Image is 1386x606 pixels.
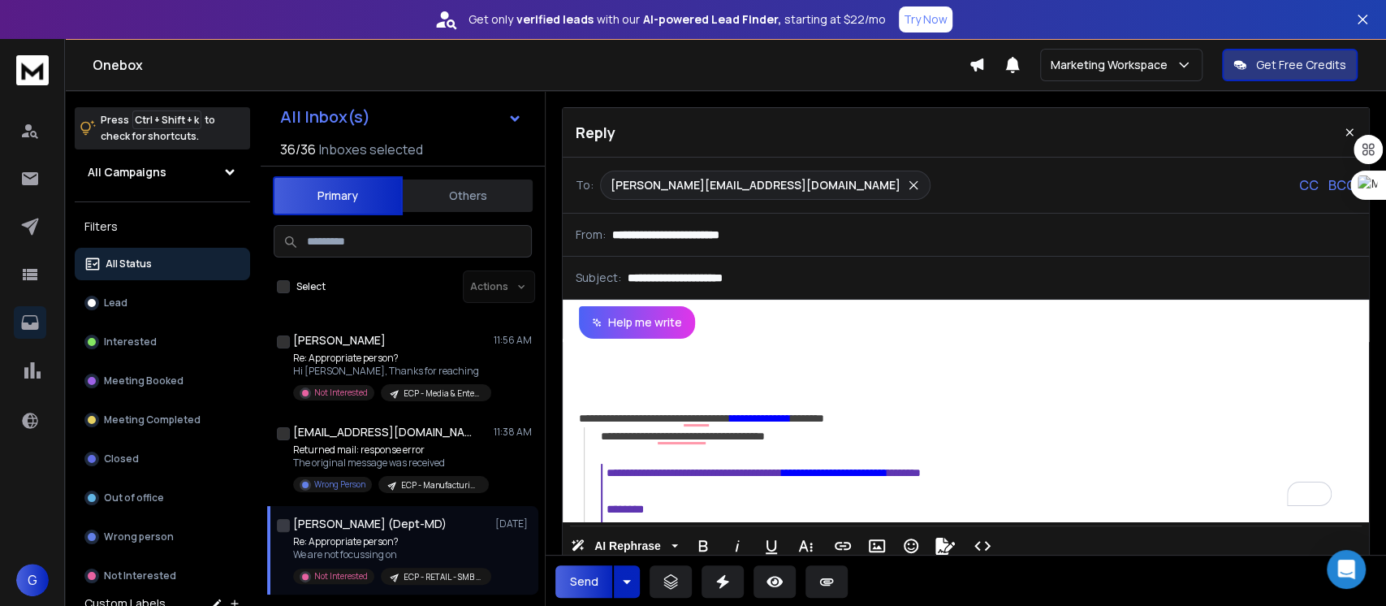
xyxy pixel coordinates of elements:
[104,335,157,348] p: Interested
[293,352,488,365] p: Re: Appropriate person?
[273,176,403,215] button: Primary
[576,270,621,286] p: Subject:
[468,11,886,28] p: Get only with our starting at $22/mo
[104,413,201,426] p: Meeting Completed
[827,530,858,562] button: Insert Link (Ctrl+K)
[555,565,612,598] button: Send
[75,287,250,319] button: Lead
[1222,49,1358,81] button: Get Free Credits
[1051,57,1174,73] p: Marketing Workspace
[404,571,481,583] p: ECP - RETAIL - SMB | [PERSON_NAME]
[75,560,250,592] button: Not Interested
[319,140,423,159] h3: Inboxes selected
[16,564,49,596] button: G
[967,530,998,562] button: Code View
[790,530,821,562] button: More Text
[591,539,664,553] span: AI Rephrase
[314,478,365,491] p: Wrong Person
[293,444,488,457] p: Returned mail: response error
[643,11,781,28] strong: AI-powered Lead Finder,
[104,297,127,309] p: Lead
[899,6,952,32] button: Try Now
[280,109,370,125] h1: All Inbox(s)
[75,521,250,553] button: Wrong person
[568,530,681,562] button: AI Rephrase
[1328,175,1356,195] p: BCC
[563,339,1365,522] div: To enrich screen reader interactions, please activate Accessibility in Grammarly extension settings
[293,548,488,561] p: We are not focussing on
[75,326,250,358] button: Interested
[896,530,926,562] button: Emoticons
[688,530,719,562] button: Bold (Ctrl+B)
[132,110,201,129] span: Ctrl + Shift + k
[104,569,176,582] p: Not Interested
[722,530,753,562] button: Italic (Ctrl+I)
[1299,175,1319,195] p: CC
[296,280,326,293] label: Select
[104,491,164,504] p: Out of office
[75,482,250,514] button: Out of office
[280,140,316,159] span: 36 / 36
[75,404,250,436] button: Meeting Completed
[401,479,479,491] p: ECP - Manufacturing - Enterprise | [PERSON_NAME]
[293,516,447,532] h1: [PERSON_NAME] (Dept-MD)
[293,535,488,548] p: Re: Appropriate person?
[516,11,594,28] strong: verified leads
[101,112,215,145] p: Press to check for shortcuts.
[16,55,49,85] img: logo
[75,443,250,475] button: Closed
[756,530,787,562] button: Underline (Ctrl+U)
[293,332,386,348] h1: [PERSON_NAME]
[930,530,961,562] button: Signature
[904,11,948,28] p: Try Now
[611,177,900,193] p: [PERSON_NAME][EMAIL_ADDRESS][DOMAIN_NAME]
[293,365,488,378] p: Hi [PERSON_NAME], Thanks for reaching
[861,530,892,562] button: Insert Image (Ctrl+P)
[106,258,152,271] p: All Status
[88,164,166,180] h1: All Campaigns
[494,334,532,347] p: 11:56 AM
[104,452,139,465] p: Closed
[1327,550,1366,589] div: Open Intercom Messenger
[404,387,481,400] p: ECP - Media & Entertainment SMB | [PERSON_NAME]
[267,101,535,133] button: All Inbox(s)
[1256,57,1346,73] p: Get Free Credits
[314,570,368,582] p: Not Interested
[293,457,488,470] p: The original message was received
[314,387,368,399] p: Not Interested
[576,121,615,144] p: Reply
[579,306,695,339] button: Help me write
[576,177,594,193] p: To:
[495,517,532,530] p: [DATE]
[75,156,250,188] button: All Campaigns
[104,530,174,543] p: Wrong person
[494,426,532,439] p: 11:38 AM
[75,365,250,397] button: Meeting Booked
[576,227,606,243] p: From:
[293,424,472,440] h1: [EMAIL_ADDRESS][DOMAIN_NAME]
[75,215,250,238] h3: Filters
[75,248,250,280] button: All Status
[93,55,969,75] h1: Onebox
[403,178,533,214] button: Others
[104,374,184,387] p: Meeting Booked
